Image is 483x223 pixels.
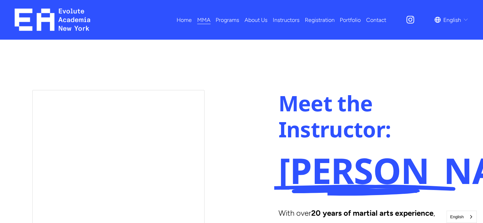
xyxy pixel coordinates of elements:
[443,15,461,25] span: English
[278,89,391,144] strong: Meet the Instructor:
[15,9,91,31] img: EA
[177,14,192,25] a: Home
[406,15,415,24] a: Instagram
[245,14,267,25] a: About Us
[216,14,239,25] a: folder dropdown
[216,15,239,25] span: Programs
[305,14,335,25] a: Registration
[434,14,469,25] div: language picker
[340,14,361,25] a: Portfolio
[311,208,433,218] strong: 20 years of martial arts experience
[447,211,476,223] a: English
[446,211,477,223] aside: Language selected: English
[366,14,386,25] a: Contact
[273,14,299,25] a: Instructors
[197,14,211,25] a: folder dropdown
[197,15,211,25] span: MMA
